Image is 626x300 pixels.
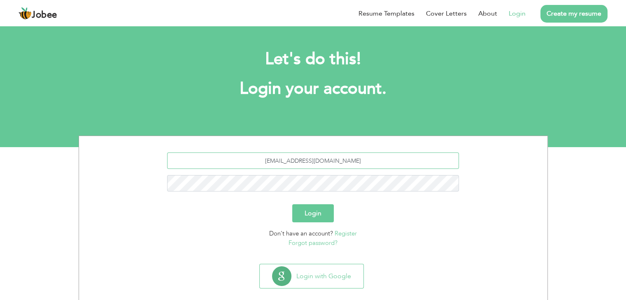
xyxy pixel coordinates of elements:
input: Email [167,152,459,169]
a: Register [335,229,357,238]
a: About [478,9,497,18]
button: Login [292,204,334,222]
h1: Login your account. [91,78,535,99]
a: Resume Templates [358,9,414,18]
span: Jobee [32,11,57,20]
h2: Let's do this! [91,48,535,70]
a: Login [509,9,526,18]
img: jobee.io [19,7,32,20]
span: Don't have an account? [269,229,333,238]
a: Cover Letters [426,9,467,18]
button: Login with Google [260,264,363,288]
a: Create my resume [540,5,607,23]
a: Forgot password? [289,239,337,247]
a: Jobee [19,7,57,20]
